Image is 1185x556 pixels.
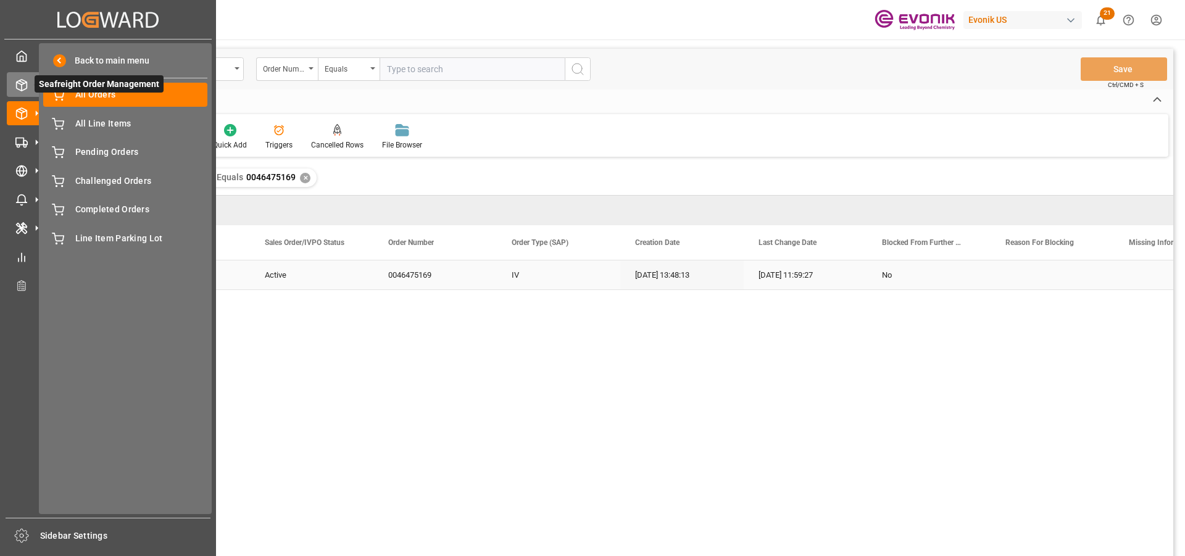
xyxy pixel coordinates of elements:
[40,529,211,542] span: Sidebar Settings
[325,60,367,75] div: Equals
[7,244,209,268] a: My Reports
[565,57,591,81] button: search button
[963,11,1082,29] div: Evonik US
[75,232,208,245] span: Line Item Parking Lot
[1100,7,1115,20] span: 21
[620,260,744,289] div: [DATE] 13:48:13
[497,260,620,289] div: IV
[43,197,207,222] a: Completed Orders
[635,238,680,247] span: Creation Date
[512,238,568,247] span: Order Type (SAP)
[382,139,422,151] div: File Browser
[1081,57,1167,81] button: Save
[7,273,209,297] a: Transport Planner
[1115,6,1142,34] button: Help Center
[1087,6,1115,34] button: show 21 new notifications
[7,44,209,68] a: My Cockpit
[213,139,247,151] div: Quick Add
[875,9,955,31] img: Evonik-brand-mark-Deep-Purple-RGB.jpeg_1700498283.jpeg
[388,238,434,247] span: Order Number
[300,173,310,183] div: ✕
[318,57,380,81] button: open menu
[265,261,359,289] div: Active
[217,172,243,182] span: Equals
[882,238,965,247] span: Blocked From Further Processing
[43,168,207,193] a: Challenged Orders
[75,88,208,101] span: All Orders
[263,60,305,75] div: Order Number
[744,260,867,289] div: [DATE] 11:59:27
[265,238,344,247] span: Sales Order/IVPO Status
[43,140,207,164] a: Pending Orders
[43,83,207,107] a: All Orders
[759,238,817,247] span: Last Change Date
[882,261,976,289] div: No
[1108,80,1144,89] span: Ctrl/CMD + S
[75,117,208,130] span: All Line Items
[963,8,1087,31] button: Evonik US
[373,260,497,289] div: 0046475169
[75,175,208,188] span: Challenged Orders
[256,57,318,81] button: open menu
[380,57,565,81] input: Type to search
[66,54,149,67] span: Back to main menu
[311,139,364,151] div: Cancelled Rows
[75,146,208,159] span: Pending Orders
[75,203,208,216] span: Completed Orders
[246,172,296,182] span: 0046475169
[43,226,207,250] a: Line Item Parking Lot
[35,75,164,93] span: Seafreight Order Management
[1005,238,1074,247] span: Reason For Blocking
[43,111,207,135] a: All Line Items
[265,139,293,151] div: Triggers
